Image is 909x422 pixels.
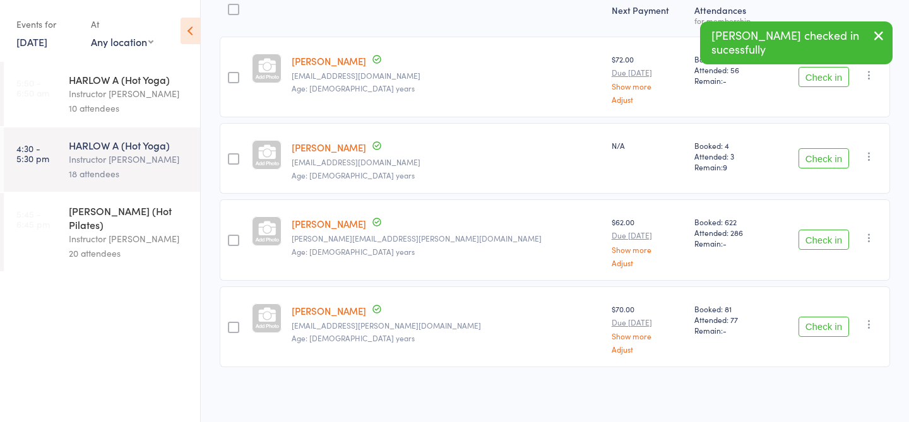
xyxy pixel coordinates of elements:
span: Attended: 77 [694,314,766,325]
small: Due [DATE] [612,318,685,327]
a: [PERSON_NAME] [292,141,366,154]
span: - [723,238,727,249]
time: 5:45 - 6:45 pm [16,209,50,229]
button: Check in [799,67,849,87]
span: Booked: 81 [694,303,766,314]
span: Attended: 286 [694,227,766,238]
div: for membership [694,16,766,25]
div: $70.00 [612,303,685,353]
div: $62.00 [612,216,685,266]
div: Any location [91,35,153,49]
span: Booked: 59 [694,54,766,64]
div: Events for [16,14,78,35]
span: Remain: [694,75,766,86]
a: Adjust [612,259,685,267]
a: 5:50 -6:50 amHARLOW A (Hot Yoga)Instructor [PERSON_NAME]10 attendees [4,62,200,126]
span: Booked: 622 [694,216,766,227]
a: [PERSON_NAME] [292,304,366,317]
small: hannahattwood@me.com [292,71,602,80]
button: Check in [799,230,849,250]
span: Remain: [694,238,766,249]
button: Check in [799,317,849,337]
span: Attended: 3 [694,151,766,161]
span: Attended: 56 [694,64,766,75]
small: Emily.d.henderson@outlook.com [292,234,602,243]
button: Check in [799,148,849,168]
span: Age: [DEMOGRAPHIC_DATA] years [292,83,415,93]
span: Booked: 4 [694,140,766,151]
div: Instructor [PERSON_NAME] [69,152,189,167]
small: suecriddle10@gmail.com [292,158,602,167]
a: 4:30 -5:30 pmHARLOW A (Hot Yoga)Instructor [PERSON_NAME]18 attendees [4,127,200,192]
div: 20 attendees [69,246,189,261]
small: Due [DATE] [612,68,685,77]
a: 5:45 -6:45 pm[PERSON_NAME] (Hot Pilates)Instructor [PERSON_NAME]20 attendees [4,193,200,271]
time: 4:30 - 5:30 pm [16,143,49,163]
a: [PERSON_NAME] [292,54,366,67]
a: Show more [612,245,685,254]
div: At [91,14,153,35]
span: - [723,75,727,86]
span: Remain: [694,325,766,336]
small: sue.mosemann@gmail.com [292,321,602,330]
a: [PERSON_NAME] [292,217,366,230]
div: 10 attendees [69,101,189,115]
div: $72.00 [612,54,685,103]
a: [DATE] [16,35,47,49]
div: [PERSON_NAME] checked in sucessfully [700,21,893,64]
span: Age: [DEMOGRAPHIC_DATA] years [292,170,415,180]
small: Due [DATE] [612,231,685,240]
time: 5:50 - 6:50 am [16,78,49,98]
div: HARLOW A (Hot Yoga) [69,138,189,152]
span: Remain: [694,161,766,172]
div: Instructor [PERSON_NAME] [69,86,189,101]
div: [PERSON_NAME] (Hot Pilates) [69,204,189,232]
span: Age: [DEMOGRAPHIC_DATA] years [292,246,415,257]
a: Show more [612,82,685,90]
span: 9 [723,161,727,172]
div: N/A [612,140,685,151]
div: Instructor [PERSON_NAME] [69,232,189,246]
span: - [723,325,727,336]
div: 18 attendees [69,167,189,181]
a: Adjust [612,345,685,353]
a: Adjust [612,95,685,103]
a: Show more [612,332,685,340]
span: Age: [DEMOGRAPHIC_DATA] years [292,332,415,343]
div: HARLOW A (Hot Yoga) [69,73,189,86]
